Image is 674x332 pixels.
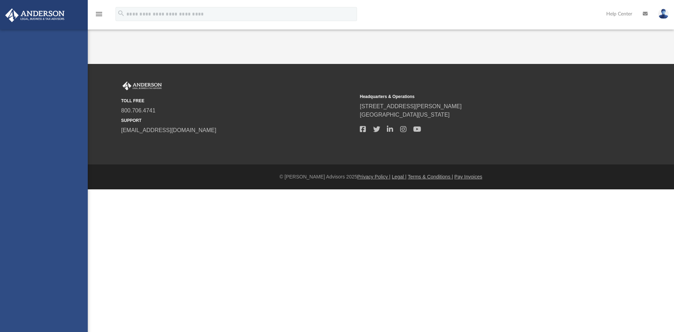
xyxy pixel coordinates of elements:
a: Pay Invoices [454,174,482,180]
img: Anderson Advisors Platinum Portal [121,82,163,91]
a: Legal | [392,174,407,180]
img: Anderson Advisors Platinum Portal [3,8,67,22]
a: [EMAIL_ADDRESS][DOMAIN_NAME] [121,127,216,133]
small: Headquarters & Operations [360,93,594,100]
a: 800.706.4741 [121,108,156,113]
a: [GEOGRAPHIC_DATA][US_STATE] [360,112,450,118]
small: SUPPORT [121,117,355,124]
i: search [117,9,125,17]
a: Terms & Conditions | [408,174,453,180]
small: TOLL FREE [121,98,355,104]
img: User Pic [658,9,669,19]
div: © [PERSON_NAME] Advisors 2025 [88,173,674,181]
a: menu [95,13,103,18]
a: Privacy Policy | [357,174,391,180]
a: [STREET_ADDRESS][PERSON_NAME] [360,103,462,109]
i: menu [95,10,103,18]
